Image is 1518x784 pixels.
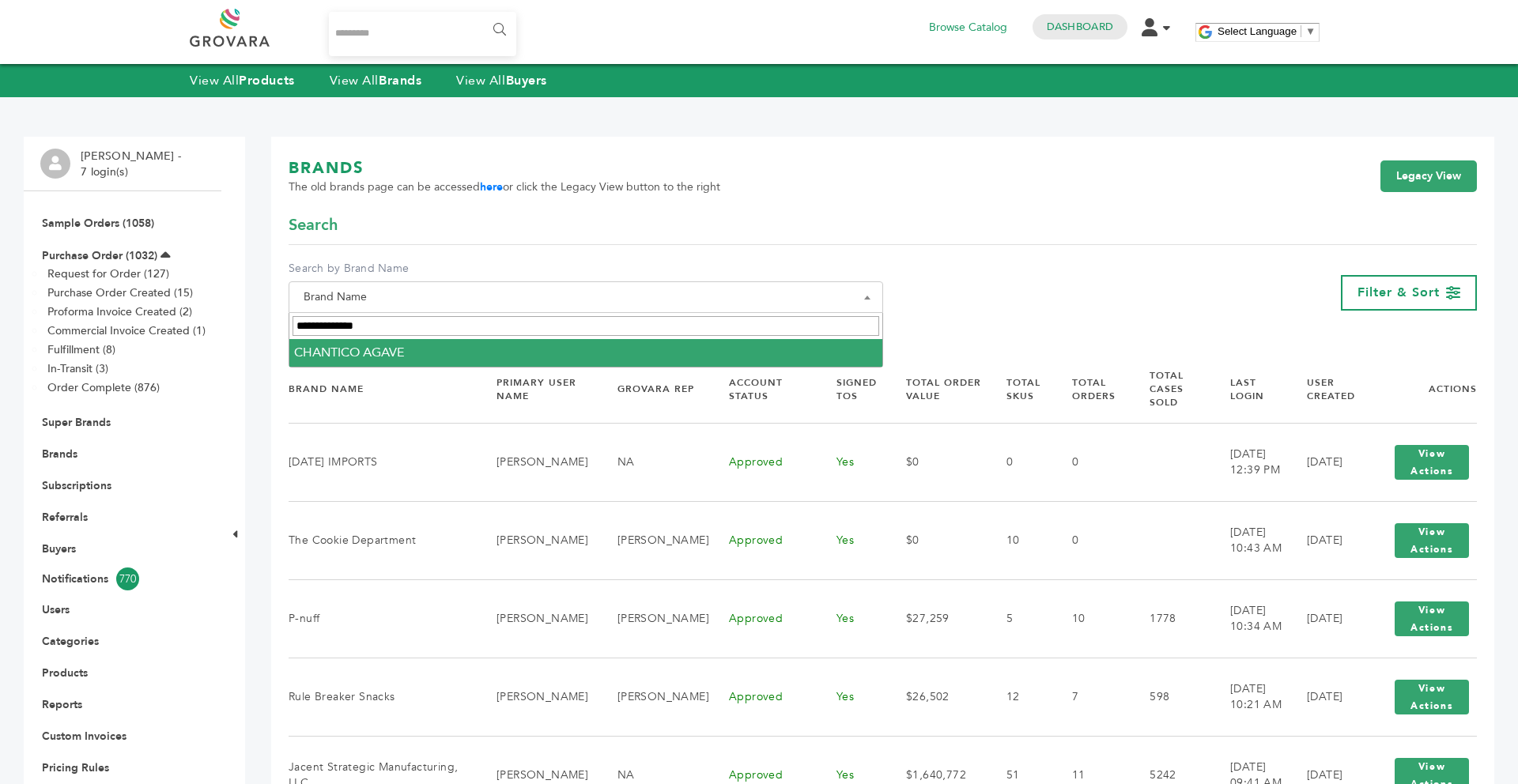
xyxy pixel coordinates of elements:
[42,248,157,263] a: Purchase Order (1032)
[42,447,77,462] a: Brands
[289,339,882,366] li: CHANTICO AGAVE
[598,356,709,423] th: Grovara Rep
[42,729,126,744] a: Custom Invoices
[42,697,82,712] a: Reports
[289,579,477,658] td: P-nuff
[987,501,1052,579] td: 10
[293,316,879,336] input: Search
[42,415,111,430] a: Super Brands
[239,72,294,89] strong: Products
[40,149,70,179] img: profile.png
[42,602,70,617] a: Users
[709,501,817,579] td: Approved
[81,149,185,179] li: [PERSON_NAME] - 7 login(s)
[1052,579,1130,658] td: 10
[1305,25,1316,37] span: ▼
[477,579,598,658] td: [PERSON_NAME]
[1367,356,1477,423] th: Actions
[598,423,709,501] td: NA
[1395,680,1469,714] button: View Actions
[1380,160,1477,192] a: Legacy View
[1052,356,1130,423] th: Total Orders
[1130,658,1210,736] td: 598
[42,541,76,556] a: Buyers
[42,634,99,649] a: Categories
[1052,658,1130,736] td: 7
[297,286,874,308] span: Brand Name
[886,658,987,736] td: $26,502
[47,380,160,395] a: Order Complete (876)
[709,423,817,501] td: Approved
[598,501,709,579] td: [PERSON_NAME]
[1395,445,1469,480] button: View Actions
[289,214,338,236] span: Search
[42,216,154,231] a: Sample Orders (1058)
[289,356,477,423] th: Brand Name
[987,423,1052,501] td: 0
[1210,356,1287,423] th: Last Login
[1210,658,1287,736] td: [DATE] 10:21 AM
[47,323,206,338] a: Commercial Invoice Created (1)
[477,356,598,423] th: Primary User Name
[1287,356,1367,423] th: User Created
[817,356,886,423] th: Signed TOS
[886,501,987,579] td: $0
[289,501,477,579] td: The Cookie Department
[1210,423,1287,501] td: [DATE] 12:39 PM
[289,281,883,313] span: Brand Name
[1287,501,1367,579] td: [DATE]
[42,510,88,525] a: Referrals
[987,356,1052,423] th: Total SKUs
[1130,579,1210,658] td: 1778
[330,72,422,89] a: View AllBrands
[1047,20,1113,34] a: Dashboard
[329,12,516,56] input: Search...
[987,658,1052,736] td: 12
[116,567,139,590] span: 770
[289,423,477,501] td: [DATE] IMPORTS
[289,157,720,179] h1: BRANDS
[42,567,203,590] a: Notifications770
[886,423,987,501] td: $0
[456,72,547,89] a: View AllBuyers
[817,423,886,501] td: Yes
[817,579,886,658] td: Yes
[1287,423,1367,501] td: [DATE]
[1395,601,1469,636] button: View Actions
[1210,579,1287,658] td: [DATE] 10:34 AM
[1210,501,1287,579] td: [DATE] 10:43 AM
[47,342,115,357] a: Fulfillment (8)
[1130,356,1210,423] th: Total Cases Sold
[42,665,88,680] a: Products
[47,285,193,300] a: Purchase Order Created (15)
[480,179,503,194] a: here
[817,658,886,736] td: Yes
[929,19,1007,36] a: Browse Catalog
[987,579,1052,658] td: 5
[1218,25,1316,37] a: Select Language​
[1287,579,1367,658] td: [DATE]
[190,72,295,89] a: View AllProducts
[1358,284,1440,301] span: Filter & Sort
[1218,25,1297,37] span: Select Language
[1395,523,1469,558] button: View Actions
[477,501,598,579] td: [PERSON_NAME]
[886,579,987,658] td: $27,259
[1052,423,1130,501] td: 0
[506,72,547,89] strong: Buyers
[47,266,169,281] a: Request for Order (127)
[42,760,109,775] a: Pricing Rules
[47,304,192,319] a: Proforma Invoice Created (2)
[289,261,883,277] label: Search by Brand Name
[1287,658,1367,736] td: [DATE]
[477,658,598,736] td: [PERSON_NAME]
[598,658,709,736] td: [PERSON_NAME]
[598,579,709,658] td: [PERSON_NAME]
[709,579,817,658] td: Approved
[477,423,598,501] td: [PERSON_NAME]
[289,179,720,195] span: The old brands page can be accessed or click the Legacy View button to the right
[709,356,817,423] th: Account Status
[289,658,477,736] td: Rule Breaker Snacks
[379,72,421,89] strong: Brands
